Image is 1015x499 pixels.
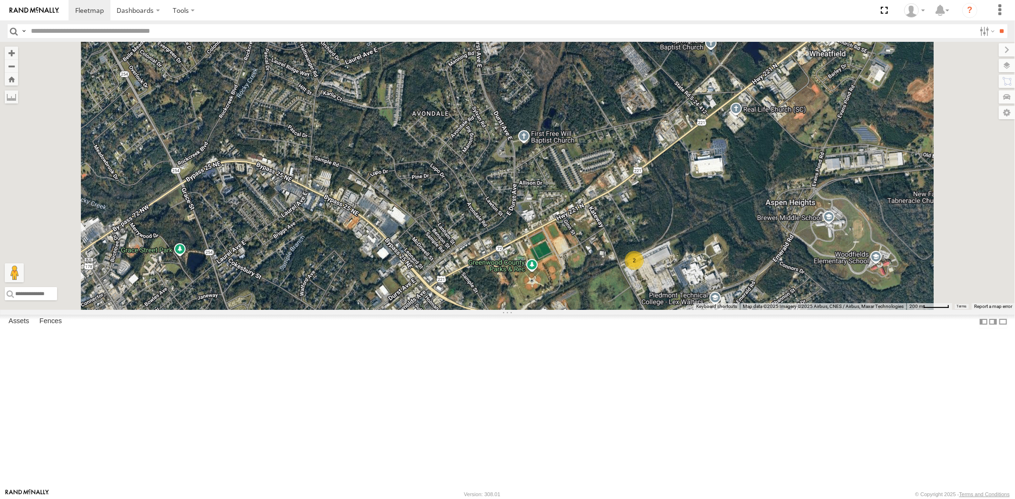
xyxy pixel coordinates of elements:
[20,24,28,38] label: Search Query
[4,315,34,328] label: Assets
[625,251,644,270] div: 2
[962,3,977,18] i: ?
[5,47,18,59] button: Zoom in
[979,315,988,328] label: Dock Summary Table to the Left
[999,106,1015,119] label: Map Settings
[915,491,1010,497] div: © Copyright 2025 -
[35,315,67,328] label: Fences
[464,491,500,497] div: Version: 308.01
[5,73,18,86] button: Zoom Home
[976,24,996,38] label: Search Filter Options
[10,7,59,14] img: rand-logo.svg
[974,304,1012,309] a: Report a map error
[907,303,952,310] button: Map Scale: 200 m per 51 pixels
[5,489,49,499] a: Visit our Website
[988,315,998,328] label: Dock Summary Table to the Right
[5,90,18,104] label: Measure
[5,59,18,73] button: Zoom out
[5,263,24,282] button: Drag Pegman onto the map to open Street View
[998,315,1008,328] label: Hide Summary Table
[743,304,904,309] span: Map data ©2025 Imagery ©2025 Airbus, CNES / Airbus, Maxar Technologies
[696,303,737,310] button: Keyboard shortcuts
[957,305,967,308] a: Terms (opens in new tab)
[901,3,928,18] div: Sardor Khadjimedov
[909,304,923,309] span: 200 m
[959,491,1010,497] a: Terms and Conditions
